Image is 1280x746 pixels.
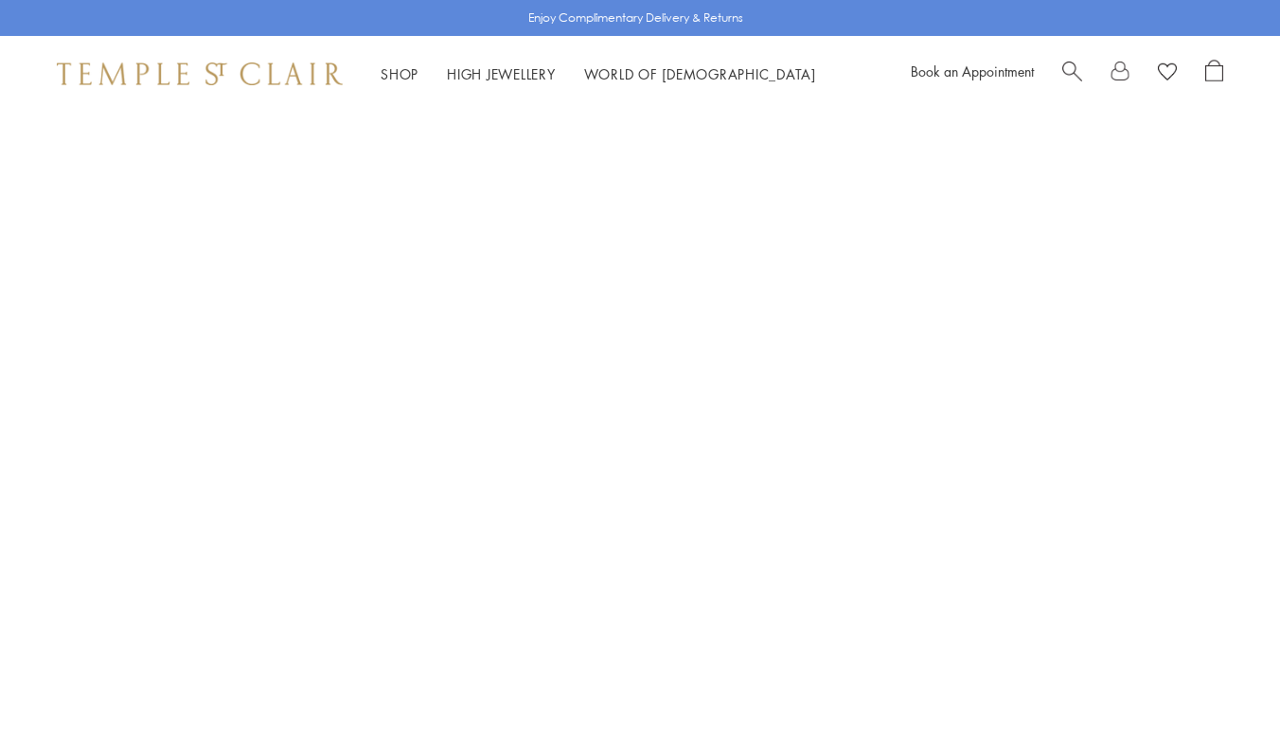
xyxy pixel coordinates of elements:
[584,64,816,83] a: World of [DEMOGRAPHIC_DATA]World of [DEMOGRAPHIC_DATA]
[1158,60,1177,88] a: View Wishlist
[911,62,1034,80] a: Book an Appointment
[447,64,556,83] a: High JewelleryHigh Jewellery
[381,64,418,83] a: ShopShop
[1062,60,1082,88] a: Search
[1205,60,1223,88] a: Open Shopping Bag
[381,62,816,86] nav: Main navigation
[528,9,743,27] p: Enjoy Complimentary Delivery & Returns
[57,62,343,85] img: Temple St. Clair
